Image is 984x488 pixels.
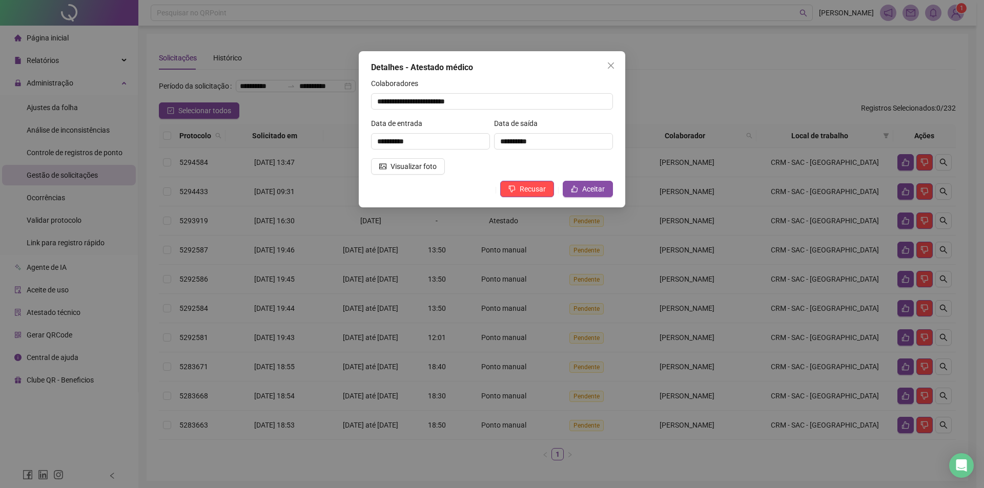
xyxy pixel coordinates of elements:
[571,185,578,193] span: like
[563,181,613,197] button: Aceitar
[500,181,554,197] button: Recusar
[371,61,613,74] div: Detalhes - Atestado médico
[520,183,546,195] span: Recusar
[371,78,425,89] label: Colaboradores
[379,163,386,170] span: picture
[508,185,516,193] span: dislike
[391,161,437,172] span: Visualizar foto
[607,61,615,70] span: close
[494,118,544,129] label: Data de saída
[603,57,619,74] button: Close
[371,118,429,129] label: Data de entrada
[949,453,974,478] div: Open Intercom Messenger
[371,158,445,175] button: Visualizar foto
[582,183,605,195] span: Aceitar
